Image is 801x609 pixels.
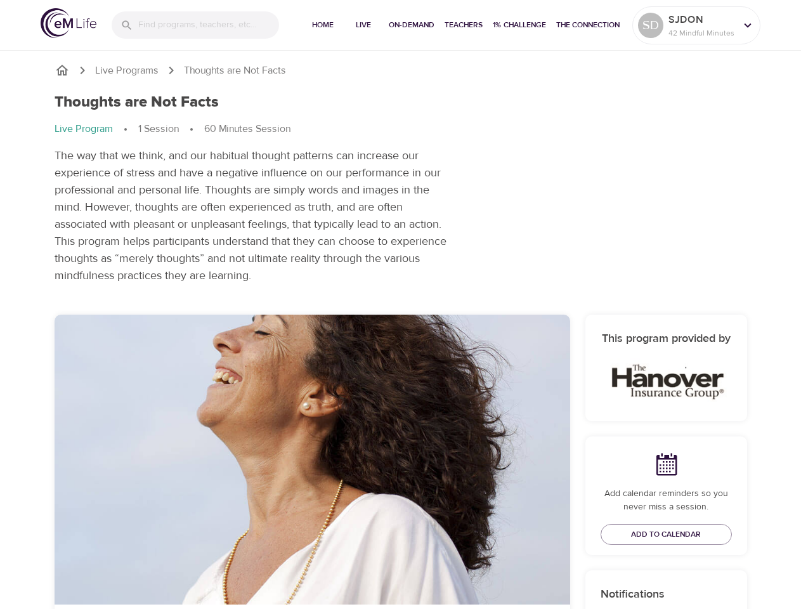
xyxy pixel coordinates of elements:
p: 60 Minutes Session [204,122,290,136]
span: Live [348,18,379,32]
img: logo [41,8,96,38]
a: Live Programs [95,63,159,78]
span: Add to Calendar [631,528,701,541]
h6: This program provided by [601,330,732,348]
h1: Thoughts are Not Facts [55,93,219,112]
p: Thoughts are Not Facts [184,63,286,78]
nav: breadcrumb [55,122,452,137]
img: HIG_wordmrk_k.jpg [601,358,732,402]
span: Home [308,18,338,32]
p: SJDON [668,12,736,27]
p: Notifications [601,586,732,603]
p: Add calendar reminders so you never miss a session. [601,487,732,514]
p: Live Program [55,122,113,136]
p: 42 Mindful Minutes [668,27,736,39]
div: SD [638,13,663,38]
button: Add to Calendar [601,524,732,545]
span: The Connection [556,18,620,32]
nav: breadcrumb [55,63,747,78]
input: Find programs, teachers, etc... [138,11,279,39]
span: 1% Challenge [493,18,546,32]
span: On-Demand [389,18,434,32]
p: The way that we think, and our habitual thought patterns can increase our experience of stress an... [55,147,452,284]
span: Teachers [445,18,483,32]
p: 1 Session [138,122,179,136]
